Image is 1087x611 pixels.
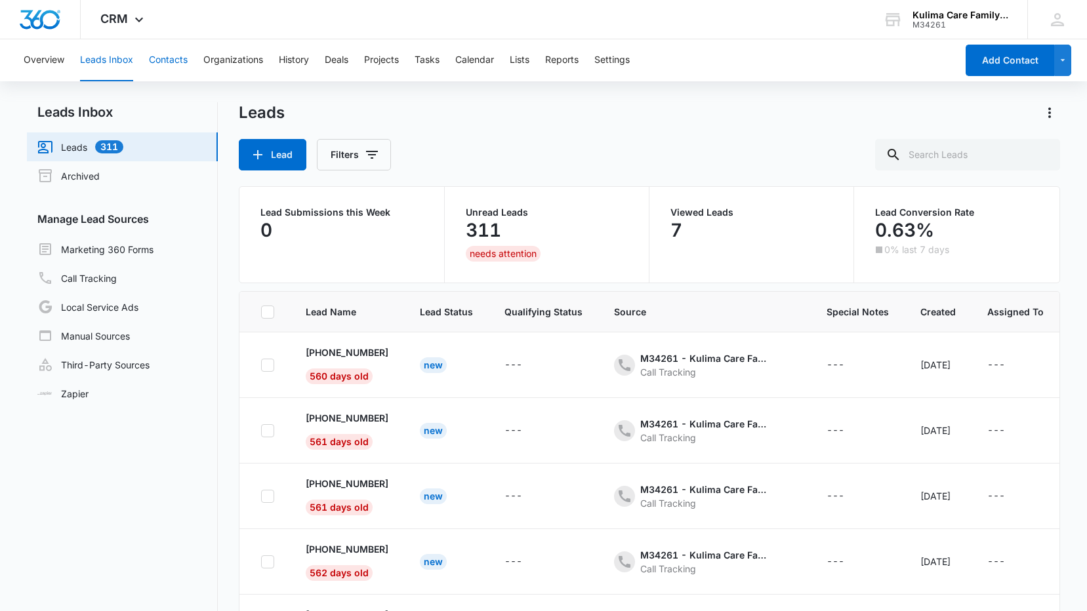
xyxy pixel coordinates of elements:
div: --- [987,554,1005,570]
button: Leads Inbox [80,39,133,81]
div: - - Select to Edit Field [504,357,546,373]
div: - - Select to Edit Field [614,351,795,379]
div: - - Select to Edit Field [827,488,868,504]
span: CRM [100,12,128,26]
div: New [420,357,447,373]
span: Lead Name [306,305,388,319]
span: Lead Status [420,305,473,319]
p: 0 [260,220,272,241]
span: Special Notes [827,305,889,319]
button: Deals [325,39,348,81]
span: 561 days old [306,500,373,515]
div: needs attention [466,246,541,262]
div: --- [987,488,1005,504]
div: --- [504,488,522,504]
span: Qualifying Status [504,305,583,319]
button: Calendar [455,39,494,81]
a: Manual Sources [37,328,130,344]
div: Call Tracking [640,431,771,444]
a: New [420,556,447,567]
a: Zapier [37,387,89,401]
p: [PHONE_NUMBER] [306,411,388,425]
h1: Leads [239,103,285,123]
button: Contacts [149,39,188,81]
div: --- [827,488,844,504]
div: account name [913,10,1008,20]
a: [PHONE_NUMBER]562 days old [306,542,388,578]
div: - - Select to Edit Field [987,554,1029,570]
div: [DATE] [920,424,956,437]
div: M34261 - Kulima Care Family Services - Social [640,417,771,431]
div: [DATE] [920,489,956,503]
div: M34261 - Kulima Care Family Services - Content [640,548,771,562]
div: - - Select to Edit Field [504,423,546,439]
div: - - Select to Edit Field [614,483,795,510]
a: Leads311 [37,139,123,155]
p: 0.63% [875,220,934,241]
span: 560 days old [306,368,373,384]
button: Filters [317,139,391,170]
a: [PHONE_NUMBER]561 days old [306,411,388,447]
a: New [420,425,447,436]
div: - - Select to Edit Field [987,488,1029,504]
div: --- [827,554,844,570]
p: Unread Leads [466,208,628,217]
span: 561 days old [306,434,373,450]
div: New [420,554,447,570]
button: Actions [1039,102,1060,123]
a: [PHONE_NUMBER]560 days old [306,345,388,382]
div: - - Select to Edit Field [504,488,546,504]
div: --- [504,423,522,439]
button: Add Contact [966,45,1054,76]
h3: Manage Lead Sources [27,211,218,227]
a: Archived [37,168,100,184]
div: Call Tracking [640,496,771,510]
p: Lead Conversion Rate [875,208,1038,217]
a: Local Service Ads [37,299,138,315]
input: Search Leads [875,139,1060,170]
button: Organizations [203,39,263,81]
button: Projects [364,39,399,81]
p: [PHONE_NUMBER] [306,477,388,490]
button: Lead [239,139,306,170]
div: --- [504,357,522,373]
div: --- [827,357,844,373]
p: 0% last 7 days [884,245,949,254]
div: - - Select to Edit Field [614,417,795,444]
div: - - Select to Edit Field [827,357,868,373]
div: - - Select to Edit Field [504,554,546,570]
span: 562 days old [306,565,373,581]
div: --- [827,423,844,439]
p: 7 [670,220,682,241]
p: [PHONE_NUMBER] [306,542,388,556]
div: - - Select to Edit Field [987,423,1029,439]
div: --- [987,423,1005,439]
a: Marketing 360 Forms [37,241,154,257]
span: Created [920,305,956,319]
span: Source [614,305,795,319]
div: [DATE] [920,555,956,568]
p: Lead Submissions this Week [260,208,422,217]
a: New [420,359,447,370]
div: account id [913,20,1008,30]
div: Call Tracking [640,562,771,576]
h2: Leads Inbox [27,102,218,122]
div: Call Tracking [640,365,771,379]
div: M34261 - Kulima Care Family Services - Social [640,351,771,365]
div: [DATE] [920,358,956,372]
p: [PHONE_NUMBER] [306,345,388,359]
div: M34261 - Kulima Care Family Services - Social [640,483,771,496]
a: Third-Party Sources [37,357,150,372]
button: Tasks [415,39,440,81]
div: --- [504,554,522,570]
div: - - Select to Edit Field [827,554,868,570]
p: 311 [466,220,501,241]
button: History [279,39,309,81]
a: Call Tracking [37,270,117,286]
p: Viewed Leads [670,208,832,217]
div: - - Select to Edit Field [614,548,795,576]
span: Assigned To [987,305,1044,319]
div: New [420,423,447,439]
button: Reports [545,39,579,81]
div: - - Select to Edit Field [827,423,868,439]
